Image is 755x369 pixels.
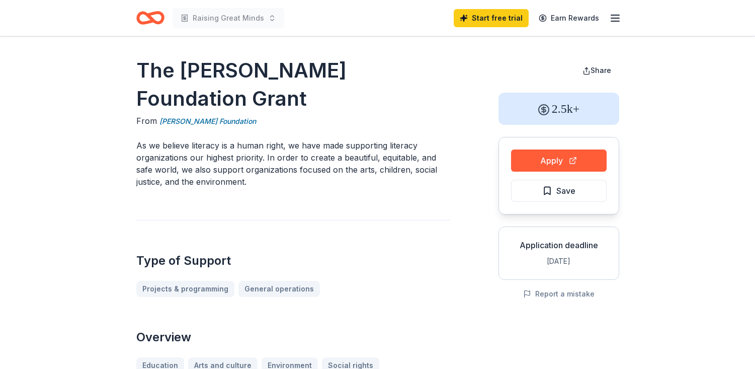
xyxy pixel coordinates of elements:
div: 2.5k+ [498,93,619,125]
p: As we believe literacy is a human right, we have made supporting literacy organizations our highe... [136,139,450,188]
span: Share [591,66,611,75]
span: Raising Great Minds [193,12,264,24]
h1: The [PERSON_NAME] Foundation Grant [136,56,450,113]
span: Save [556,184,575,197]
button: Share [574,60,619,81]
button: Save [511,180,607,202]
a: Earn Rewards [533,9,605,27]
a: Home [136,6,164,30]
a: [PERSON_NAME] Foundation [159,115,256,127]
button: Raising Great Minds [173,8,284,28]
button: Report a mistake [523,288,595,300]
button: Apply [511,150,607,172]
a: General operations [238,281,320,297]
a: Start free trial [454,9,529,27]
h2: Overview [136,329,450,345]
div: [DATE] [507,255,611,267]
div: Application deadline [507,239,611,251]
div: From [136,115,450,127]
a: Projects & programming [136,281,234,297]
h2: Type of Support [136,253,450,269]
